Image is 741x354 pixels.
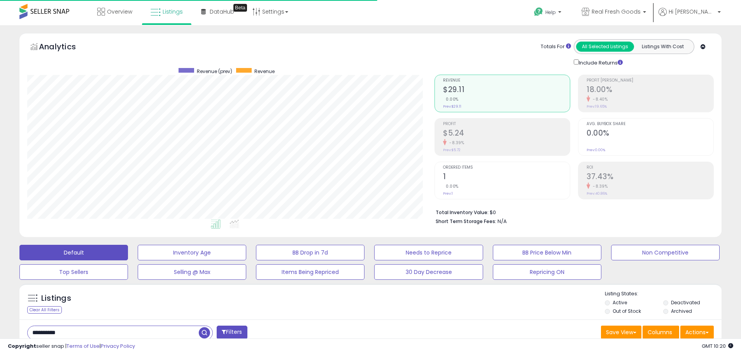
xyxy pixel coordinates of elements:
[443,78,570,83] span: Revenue
[19,264,128,280] button: Top Sellers
[669,8,715,16] span: Hi [PERSON_NAME]
[498,218,507,225] span: N/A
[39,41,91,54] h5: Analytics
[233,4,247,12] div: Tooltip anchor
[587,122,713,126] span: Avg. Buybox Share
[436,207,708,216] li: $0
[587,166,713,170] span: ROI
[648,328,672,336] span: Columns
[443,148,461,152] small: Prev: $5.72
[256,264,364,280] button: Items Being Repriced
[545,9,556,16] span: Help
[41,293,71,304] h5: Listings
[210,8,234,16] span: DataHub
[613,299,627,306] label: Active
[8,342,36,350] strong: Copyright
[493,264,601,280] button: Repricing ON
[590,183,608,189] small: -8.39%
[605,290,722,298] p: Listing States:
[374,264,483,280] button: 30 Day Decrease
[436,209,489,216] b: Total Inventory Value:
[587,78,713,83] span: Profit [PERSON_NAME]
[254,68,275,75] span: Revenue
[443,172,570,183] h2: 1
[493,245,601,260] button: BB Price Below Min
[528,1,569,25] a: Help
[447,140,464,146] small: -8.39%
[19,245,128,260] button: Default
[611,245,720,260] button: Non Competitive
[197,68,232,75] span: Revenue (prev)
[138,245,246,260] button: Inventory Age
[443,183,459,189] small: 0.00%
[659,8,721,25] a: Hi [PERSON_NAME]
[436,218,496,225] b: Short Term Storage Fees:
[590,96,608,102] small: -8.40%
[587,129,713,139] h2: 0.00%
[443,129,570,139] h2: $5.24
[671,308,692,314] label: Archived
[443,166,570,170] span: Ordered Items
[443,85,570,96] h2: $29.11
[601,326,641,339] button: Save View
[217,326,247,339] button: Filters
[671,299,700,306] label: Deactivated
[138,264,246,280] button: Selling @ Max
[587,191,607,196] small: Prev: 40.86%
[8,343,135,350] div: seller snap | |
[587,172,713,183] h2: 37.43%
[374,245,483,260] button: Needs to Reprice
[680,326,714,339] button: Actions
[67,342,100,350] a: Terms of Use
[443,191,453,196] small: Prev: 1
[568,58,632,67] div: Include Returns
[443,122,570,126] span: Profit
[541,43,571,51] div: Totals For
[163,8,183,16] span: Listings
[587,104,607,109] small: Prev: 19.65%
[587,148,605,152] small: Prev: 0.00%
[592,8,641,16] span: Real Fresh Goods
[534,7,543,17] i: Get Help
[613,308,641,314] label: Out of Stock
[107,8,132,16] span: Overview
[702,342,733,350] span: 2025-08-12 10:20 GMT
[256,245,364,260] button: BB Drop in 7d
[27,306,62,314] div: Clear All Filters
[643,326,679,339] button: Columns
[576,42,634,52] button: All Selected Listings
[443,104,461,109] small: Prev: $29.11
[443,96,459,102] small: 0.00%
[587,85,713,96] h2: 18.00%
[101,342,135,350] a: Privacy Policy
[634,42,692,52] button: Listings With Cost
